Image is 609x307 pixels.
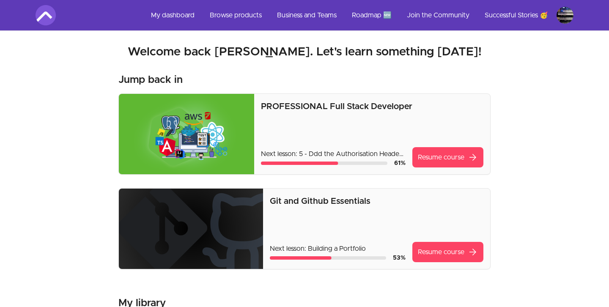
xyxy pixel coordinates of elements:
h3: Jump back in [118,73,183,87]
img: Profile image for Dominik Czajkowski [557,7,573,24]
a: Resume coursearrow_forward [412,242,483,262]
p: Git and Github Essentials [270,195,483,207]
div: Course progress [261,162,387,165]
span: 61 % [394,160,406,166]
p: Next lesson: Building a Portfolio [270,244,406,254]
a: Successful Stories 🥳 [478,5,555,25]
img: Product image for PROFESSIONAL Full Stack Developer [119,94,254,174]
span: arrow_forward [468,247,478,257]
a: Resume coursearrow_forward [412,147,483,167]
p: Next lesson: 5 - Ddd the Authorisation Header to the Request [261,149,406,159]
span: arrow_forward [468,152,478,162]
img: Amigoscode logo [36,5,56,25]
span: 53 % [393,255,406,261]
a: Join the Community [400,5,476,25]
div: Course progress [270,256,386,260]
img: Product image for Git and Github Essentials [119,189,263,269]
p: PROFESSIONAL Full Stack Developer [261,101,483,112]
a: My dashboard [144,5,201,25]
h2: Welcome back [PERSON_NAME]. Let's learn something [DATE]! [36,44,573,60]
nav: Main [144,5,573,25]
a: Browse products [203,5,269,25]
a: Roadmap 🆕 [345,5,398,25]
a: Business and Teams [270,5,343,25]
